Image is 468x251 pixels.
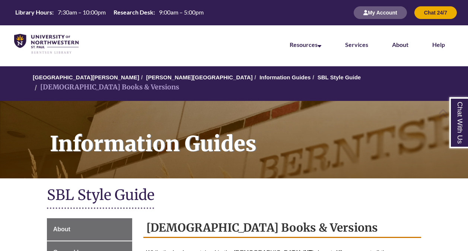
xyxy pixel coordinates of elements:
[146,74,252,80] a: [PERSON_NAME][GEOGRAPHIC_DATA]
[47,218,132,241] a: About
[414,6,457,19] button: Chat 24/7
[33,74,139,80] a: [GEOGRAPHIC_DATA][PERSON_NAME]
[14,34,79,54] img: UNWSP Library Logo
[345,41,368,48] a: Services
[159,9,204,16] span: 9:00am – 5:00pm
[111,8,156,16] th: Research Desk:
[12,8,207,17] a: Hours Today
[12,8,55,16] th: Library Hours:
[318,74,361,80] a: SBL Style Guide
[260,74,311,80] a: Information Guides
[290,41,321,48] a: Resources
[392,41,408,48] a: About
[12,8,207,16] table: Hours Today
[414,9,457,16] a: Chat 24/7
[53,226,70,232] span: About
[47,186,421,206] h1: SBL Style Guide
[42,101,468,169] h1: Information Guides
[354,9,407,16] a: My Account
[33,82,179,93] li: [DEMOGRAPHIC_DATA] Books & Versions
[438,108,466,118] a: Back to Top
[58,9,106,16] span: 7:30am – 10:00pm
[143,218,421,238] h2: [DEMOGRAPHIC_DATA] Books & Versions
[354,6,407,19] button: My Account
[432,41,445,48] a: Help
